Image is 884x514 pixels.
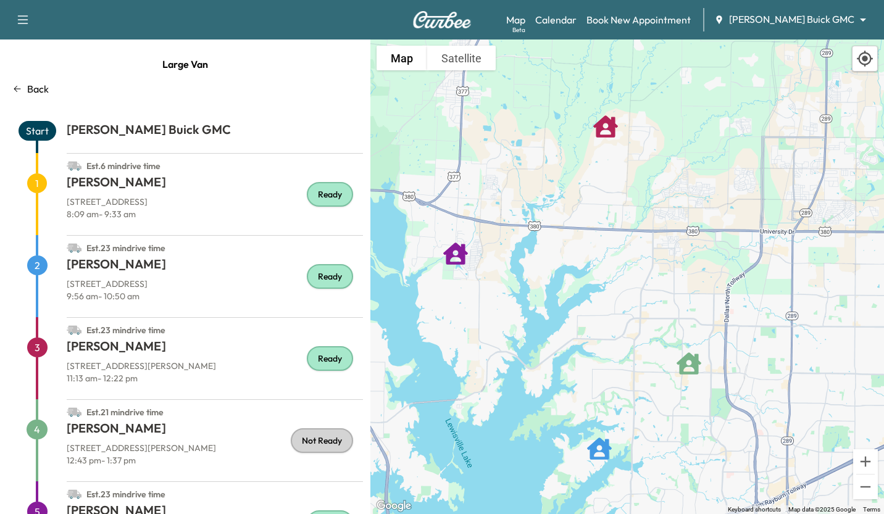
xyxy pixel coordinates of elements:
h1: [PERSON_NAME] [67,255,363,278]
a: MapBeta [506,12,525,27]
div: Not Ready [291,428,353,453]
img: Curbee Logo [412,11,472,28]
p: [STREET_ADDRESS][PERSON_NAME] [67,360,363,372]
p: 12:43 pm - 1:37 pm [67,454,363,466]
a: Book New Appointment [586,12,691,27]
gmp-advanced-marker: verda lawson [443,235,468,260]
p: [STREET_ADDRESS] [67,196,363,208]
span: Est. 21 min drive time [86,407,164,418]
button: Show satellite imagery [427,46,496,70]
span: Map data ©2025 Google [788,506,856,513]
span: 3 [27,338,48,357]
a: Open this area in Google Maps (opens a new window) [373,498,414,514]
img: Google [373,498,414,514]
h1: [PERSON_NAME] Buick GMC [67,121,363,143]
span: Est. 23 min drive time [86,325,165,336]
button: Keyboard shortcuts [728,505,781,514]
p: 9:56 am - 10:50 am [67,290,363,302]
gmp-advanced-marker: Melissa Bates [593,108,618,133]
button: Show street map [377,46,427,70]
button: Zoom in [853,449,878,474]
span: 1 [27,173,47,193]
a: Calendar [535,12,577,27]
p: [STREET_ADDRESS] [67,278,363,290]
span: Start [19,121,56,141]
p: Back [27,81,49,96]
span: Est. 23 min drive time [86,489,165,500]
span: Est. 6 min drive time [86,160,161,172]
span: Est. 23 min drive time [86,242,165,254]
div: Beta [512,25,525,35]
span: 4 [27,420,48,439]
h1: [PERSON_NAME] [67,338,363,360]
div: Ready [307,346,353,371]
span: [PERSON_NAME] Buick GMC [729,12,854,27]
h1: [PERSON_NAME] [67,173,363,196]
a: Terms [863,506,880,513]
span: 2 [27,255,48,275]
h1: [PERSON_NAME] [67,420,363,442]
p: 8:09 am - 9:33 am [67,208,363,220]
span: Large Van [162,52,208,77]
div: Recenter map [852,46,878,72]
p: [STREET_ADDRESS][PERSON_NAME] [67,442,363,454]
div: Ready [307,264,353,289]
div: Ready [307,182,353,207]
p: 11:13 am - 12:22 pm [67,372,363,384]
gmp-advanced-marker: MICHAEL BATCHELLOR [587,430,612,455]
gmp-advanced-marker: John Wallace [677,345,701,370]
button: Zoom out [853,475,878,499]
